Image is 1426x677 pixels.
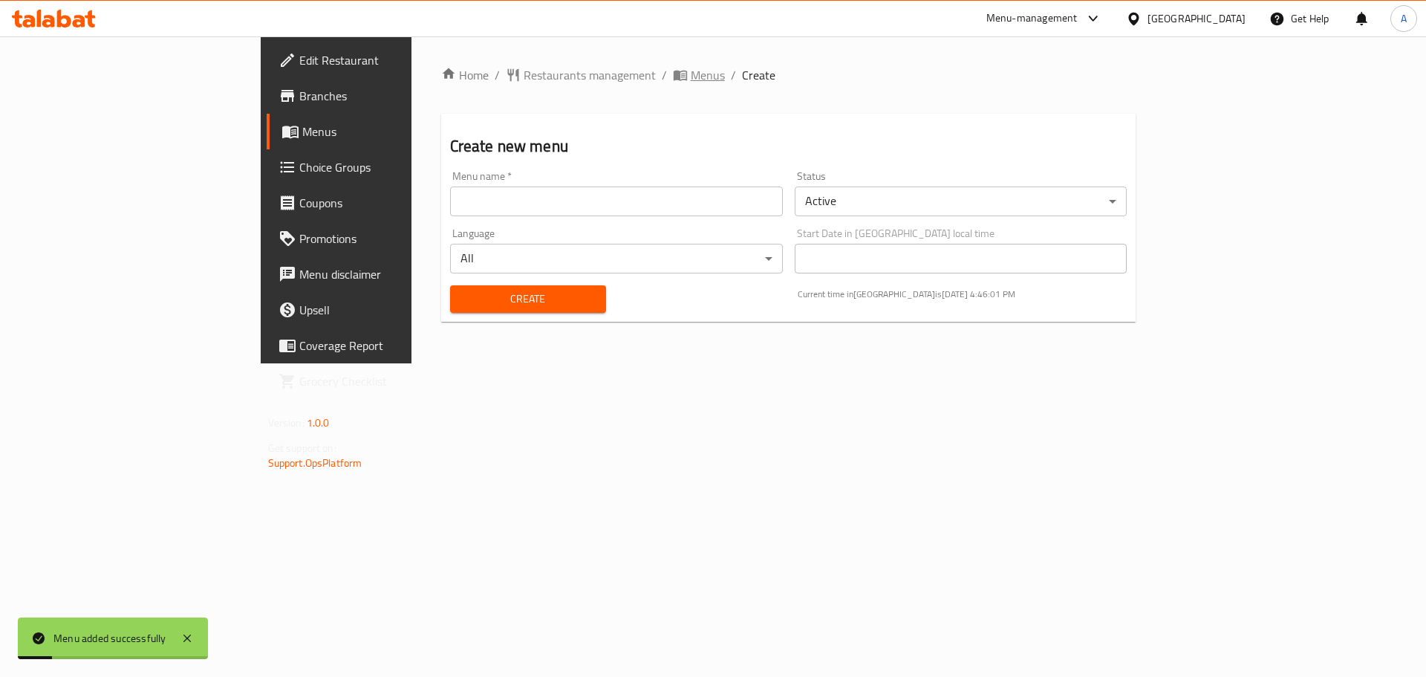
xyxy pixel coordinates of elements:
[795,187,1127,216] div: Active
[267,256,499,292] a: Menu disclaimer
[267,363,499,399] a: Grocery Checklist
[299,337,487,354] span: Coverage Report
[268,438,336,458] span: Get support on:
[798,288,1127,301] p: Current time in [GEOGRAPHIC_DATA] is [DATE] 4:46:01 PM
[307,413,330,433] span: 1.0.0
[450,244,783,273] div: All
[299,51,487,69] span: Edit Restaurant
[524,66,656,84] span: Restaurants management
[986,10,1078,27] div: Menu-management
[299,158,487,176] span: Choice Groups
[267,78,499,114] a: Branches
[450,285,606,313] button: Create
[267,221,499,256] a: Promotions
[267,292,499,328] a: Upsell
[302,123,487,140] span: Menus
[267,42,499,78] a: Edit Restaurant
[450,187,783,216] input: Please enter Menu name
[268,453,362,473] a: Support.OpsPlatform
[53,630,166,647] div: Menu added successfully
[450,135,1127,158] h2: Create new menu
[267,149,499,185] a: Choice Groups
[662,66,667,84] li: /
[299,194,487,212] span: Coupons
[267,185,499,221] a: Coupons
[441,66,1136,84] nav: breadcrumb
[506,66,656,84] a: Restaurants management
[268,413,305,433] span: Version:
[1401,10,1407,27] span: A
[299,301,487,319] span: Upsell
[691,66,725,84] span: Menus
[462,290,594,308] span: Create
[1147,10,1246,27] div: [GEOGRAPHIC_DATA]
[267,328,499,363] a: Coverage Report
[299,265,487,283] span: Menu disclaimer
[299,87,487,105] span: Branches
[742,66,775,84] span: Create
[267,114,499,149] a: Menus
[731,66,736,84] li: /
[299,372,487,390] span: Grocery Checklist
[299,230,487,247] span: Promotions
[673,66,725,84] a: Menus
